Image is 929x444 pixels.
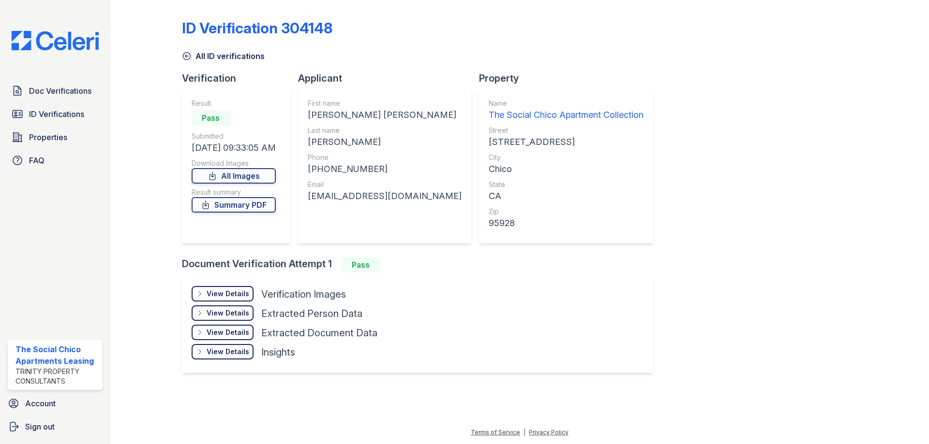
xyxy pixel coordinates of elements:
span: Doc Verifications [29,85,91,97]
div: Last name [308,126,462,135]
div: Applicant [298,72,479,85]
div: Email [308,180,462,189]
div: Zip [489,207,644,216]
div: City [489,153,644,162]
div: [PERSON_NAME] [308,135,462,149]
div: Name [489,99,644,108]
div: Pass [342,257,380,272]
div: [STREET_ADDRESS] [489,135,644,149]
div: View Details [207,308,249,318]
div: Verification [182,72,298,85]
a: Terms of Service [471,429,520,436]
a: Account [4,394,106,413]
div: First name [308,99,462,108]
a: Properties [8,128,103,147]
span: Account [25,398,56,409]
div: [PHONE_NUMBER] [308,162,462,176]
div: View Details [207,328,249,337]
div: Result [192,99,276,108]
span: ID Verifications [29,108,84,120]
div: [PERSON_NAME] [PERSON_NAME] [308,108,462,122]
div: Insights [261,345,295,359]
span: FAQ [29,155,45,166]
div: CA [489,189,644,203]
div: Pass [192,110,230,126]
div: [EMAIL_ADDRESS][DOMAIN_NAME] [308,189,462,203]
a: Doc Verifications [8,81,103,100]
div: Download Images [192,158,276,168]
a: Name The Social Chico Apartment Collection [489,99,644,122]
a: All ID verifications [182,50,265,62]
div: The Social Chico Apartment Collection [489,108,644,122]
div: State [489,180,644,189]
div: Chico [489,162,644,176]
a: ID Verifications [8,104,103,124]
div: Submitted [192,131,276,141]
div: Property [479,72,661,85]
div: Extracted Document Data [261,326,377,340]
div: Trinity Property Consultants [15,367,99,386]
div: Verification Images [261,287,346,301]
div: The Social Chico Apartments Leasing [15,344,99,367]
div: [DATE] 09:33:05 AM [192,141,276,155]
div: 95928 [489,216,644,230]
a: Privacy Policy [529,429,569,436]
div: View Details [207,289,249,299]
div: ID Verification 304148 [182,19,332,37]
span: Sign out [25,421,55,432]
a: Sign out [4,417,106,436]
div: Phone [308,153,462,162]
a: Summary PDF [192,197,276,213]
div: Result summary [192,187,276,197]
div: | [524,429,525,436]
div: View Details [207,347,249,357]
span: Properties [29,131,67,143]
a: All Images [192,168,276,184]
div: Extracted Person Data [261,307,362,320]
div: Street [489,126,644,135]
img: CE_Logo_Blue-a8612792a0a2168367f1c8372b55b34899dd931a85d93a1a3d3e32e68fde9ad4.png [4,31,106,50]
a: FAQ [8,151,103,170]
div: Document Verification Attempt 1 [182,257,661,272]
